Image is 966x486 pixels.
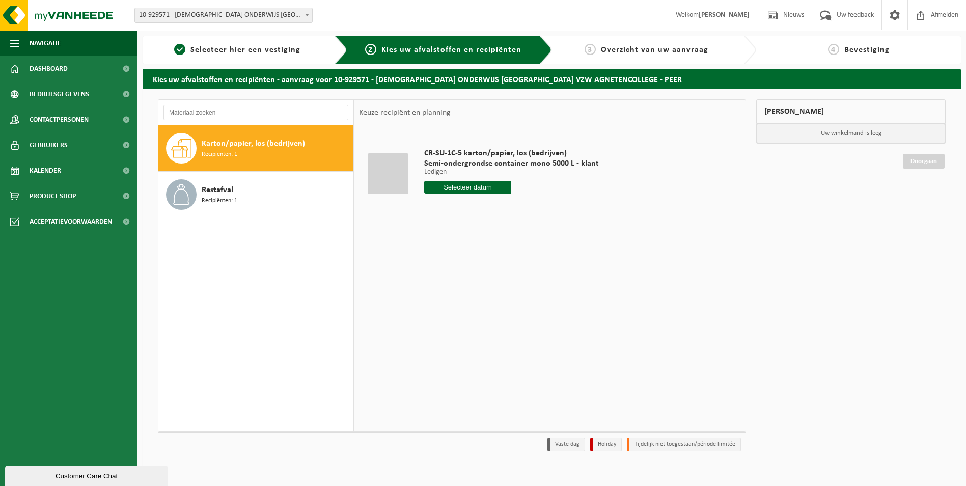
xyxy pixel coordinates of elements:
iframe: chat widget [5,464,170,486]
span: Bevestiging [844,46,890,54]
span: Contactpersonen [30,107,89,132]
span: Recipiënten: 1 [202,150,237,159]
span: Restafval [202,184,233,196]
span: Bedrijfsgegevens [30,82,89,107]
span: Recipiënten: 1 [202,196,237,206]
p: Ledigen [424,169,599,176]
p: Uw winkelmand is leeg [757,124,945,143]
span: Semi-ondergrondse container mono 5000 L - klant [424,158,599,169]
span: Dashboard [30,56,68,82]
span: Acceptatievoorwaarden [30,209,112,234]
span: 2 [365,44,376,55]
span: 3 [585,44,596,55]
h2: Kies uw afvalstoffen en recipiënten - aanvraag voor 10-929571 - [DEMOGRAPHIC_DATA] ONDERWIJS [GEO... [143,69,961,89]
span: 10-929571 - KATHOLIEK ONDERWIJS SINT-MICHIEL VZW AGNETENCOLLEGE - PEER [135,8,312,22]
button: Restafval Recipiënten: 1 [158,172,353,218]
li: Holiday [590,438,622,451]
a: 1Selecteer hier een vestiging [148,44,327,56]
span: Overzicht van uw aanvraag [601,46,708,54]
span: Kies uw afvalstoffen en recipiënten [381,46,521,54]
span: Kalender [30,158,61,183]
span: 10-929571 - KATHOLIEK ONDERWIJS SINT-MICHIEL VZW AGNETENCOLLEGE - PEER [134,8,313,23]
li: Vaste dag [547,438,585,451]
strong: [PERSON_NAME] [699,11,750,19]
span: 4 [828,44,839,55]
span: Karton/papier, los (bedrijven) [202,138,305,150]
span: Navigatie [30,31,61,56]
input: Materiaal zoeken [163,105,348,120]
button: Karton/papier, los (bedrijven) Recipiënten: 1 [158,125,353,172]
input: Selecteer datum [424,181,512,194]
span: 1 [174,44,185,55]
div: [PERSON_NAME] [756,99,946,124]
span: Gebruikers [30,132,68,158]
span: Selecteer hier een vestiging [190,46,300,54]
a: Doorgaan [903,154,945,169]
span: CR-SU-1C-5 karton/papier, los (bedrijven) [424,148,599,158]
span: Product Shop [30,183,76,209]
div: Keuze recipiënt en planning [354,100,456,125]
li: Tijdelijk niet toegestaan/période limitée [627,438,741,451]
